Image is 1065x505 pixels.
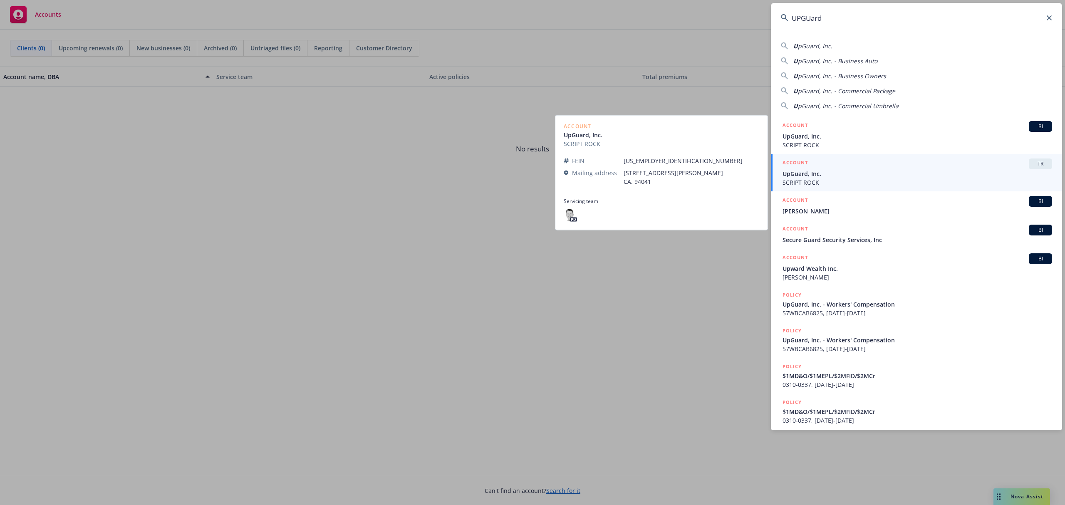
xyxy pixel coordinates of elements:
[793,102,798,110] span: U
[783,121,808,131] h5: ACCOUNT
[783,416,1052,425] span: 0310-0337, [DATE]-[DATE]
[783,225,808,235] h5: ACCOUNT
[771,249,1062,286] a: ACCOUNTBIUpward Wealth Inc.[PERSON_NAME]
[783,132,1052,141] span: UpGuard, Inc.
[793,72,798,80] span: U
[1032,198,1049,205] span: BI
[783,407,1052,416] span: $1MD&O/$1MEPL/$2MFID/$2MCr
[783,291,802,299] h5: POLICY
[771,116,1062,154] a: ACCOUNTBIUpGuard, Inc.SCRIPT ROCK
[783,158,808,168] h5: ACCOUNT
[1032,255,1049,262] span: BI
[783,196,808,206] h5: ACCOUNT
[798,87,895,95] span: pGuard, Inc. - Commercial Package
[771,286,1062,322] a: POLICYUpGuard, Inc. - Workers' Compensation57WBCAB6825, [DATE]-[DATE]
[783,398,802,406] h5: POLICY
[793,57,798,65] span: U
[771,358,1062,394] a: POLICY$1MD&O/$1MEPL/$2MFID/$2MCr0310-0337, [DATE]-[DATE]
[771,322,1062,358] a: POLICYUpGuard, Inc. - Workers' Compensation57WBCAB6825, [DATE]-[DATE]
[783,178,1052,187] span: SCRIPT ROCK
[793,87,798,95] span: U
[783,362,802,371] h5: POLICY
[783,273,1052,282] span: [PERSON_NAME]
[1032,226,1049,234] span: BI
[783,300,1052,309] span: UpGuard, Inc. - Workers' Compensation
[783,235,1052,244] span: Secure Guard Security Services, Inc
[783,169,1052,178] span: UpGuard, Inc.
[783,253,808,263] h5: ACCOUNT
[783,371,1052,380] span: $1MD&O/$1MEPL/$2MFID/$2MCr
[771,220,1062,249] a: ACCOUNTBISecure Guard Security Services, Inc
[783,327,802,335] h5: POLICY
[783,309,1052,317] span: 57WBCAB6825, [DATE]-[DATE]
[771,3,1062,33] input: Search...
[771,154,1062,191] a: ACCOUNTTRUpGuard, Inc.SCRIPT ROCK
[783,207,1052,215] span: [PERSON_NAME]
[798,57,877,65] span: pGuard, Inc. - Business Auto
[1032,160,1049,168] span: TR
[798,72,886,80] span: pGuard, Inc. - Business Owners
[793,42,798,50] span: U
[771,394,1062,429] a: POLICY$1MD&O/$1MEPL/$2MFID/$2MCr0310-0337, [DATE]-[DATE]
[771,191,1062,220] a: ACCOUNTBI[PERSON_NAME]
[798,102,899,110] span: pGuard, Inc. - Commercial Umbrella
[1032,123,1049,130] span: BI
[783,380,1052,389] span: 0310-0337, [DATE]-[DATE]
[783,264,1052,273] span: Upward Wealth Inc.
[798,42,832,50] span: pGuard, Inc.
[783,344,1052,353] span: 57WBCAB6825, [DATE]-[DATE]
[783,141,1052,149] span: SCRIPT ROCK
[783,336,1052,344] span: UpGuard, Inc. - Workers' Compensation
